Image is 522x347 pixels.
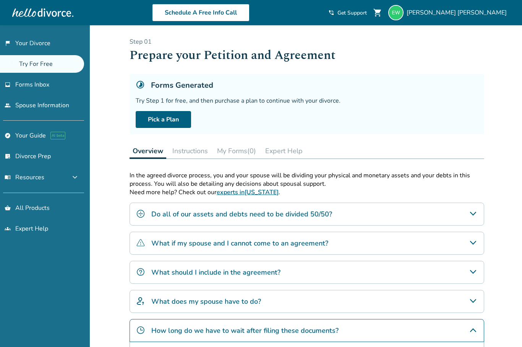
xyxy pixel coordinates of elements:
h1: Prepare your Petition and Agreement [130,46,484,65]
span: list_alt_check [5,153,11,159]
img: How long do we have to wait after filing these documents? [136,326,145,335]
img: What does my spouse have to do? [136,296,145,306]
span: phone_in_talk [328,10,334,16]
h4: How long do we have to wait after filing these documents? [151,326,339,336]
span: flag_2 [5,40,11,46]
span: Resources [5,173,44,182]
span: Forms Inbox [15,80,49,89]
p: Need more help? Check out our . [130,188,484,196]
iframe: Chat Widget [484,310,522,347]
a: phone_in_talkGet Support [328,9,367,16]
img: What should I include in the agreement? [136,267,145,277]
h5: Forms Generated [151,80,213,90]
div: What should I include in the agreement? [130,261,484,284]
div: What if my spouse and I cannot come to an agreement? [130,232,484,255]
a: experts in[US_STATE] [217,188,279,196]
button: My Forms(0) [214,143,259,159]
button: Overview [130,143,166,159]
h4: Do all of our assets and debts need to be divided 50/50? [151,209,332,219]
span: groups [5,226,11,232]
span: AI beta [50,132,65,139]
h4: What if my spouse and I cannot come to an agreement? [151,238,328,248]
div: Try Step 1 for free, and then purchase a plan to continue with your divorce. [136,97,478,105]
span: shopping_basket [5,205,11,211]
img: Do all of our assets and debts need to be divided 50/50? [136,209,145,218]
button: Instructions [169,143,211,159]
div: How long do we have to wait after filing these documents? [130,319,484,342]
span: [PERSON_NAME] [PERSON_NAME] [407,8,510,17]
h4: What does my spouse have to do? [151,296,261,306]
span: menu_book [5,174,11,180]
img: What if my spouse and I cannot come to an agreement? [136,238,145,247]
h4: What should I include in the agreement? [151,267,280,277]
span: inbox [5,82,11,88]
a: Pick a Plan [136,111,191,128]
span: people [5,102,11,108]
a: Schedule A Free Info Call [152,4,250,21]
p: Step 0 1 [130,38,484,46]
span: shopping_cart [373,8,382,17]
span: explore [5,133,11,139]
img: nikkiwilsey@gmail.com [388,5,404,20]
span: expand_more [70,173,79,182]
div: What does my spouse have to do? [130,290,484,313]
span: Get Support [337,9,367,16]
p: In the agreed divorce process, you and your spouse will be dividing your physical and monetary as... [130,171,484,188]
button: Expert Help [262,143,306,159]
div: Do all of our assets and debts need to be divided 50/50? [130,203,484,226]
